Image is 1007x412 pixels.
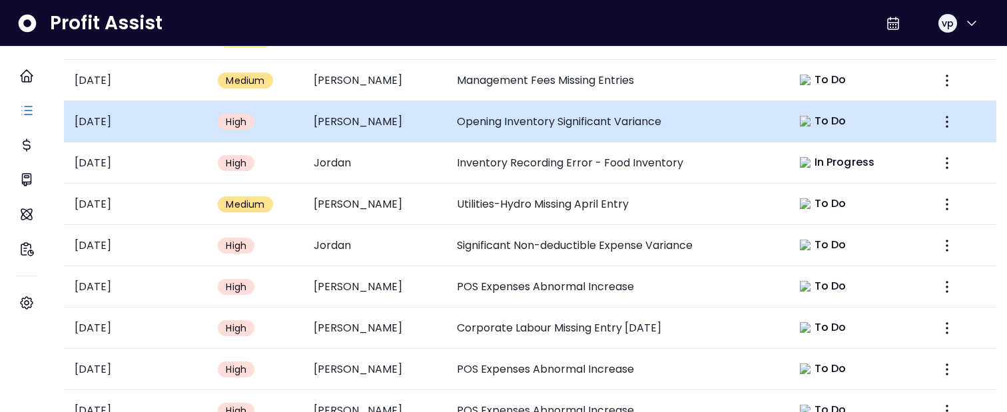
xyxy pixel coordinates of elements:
[446,184,781,225] td: Utilities-Hydro Missing April Entry
[226,239,246,252] span: High
[815,154,874,170] span: In Progress
[815,113,846,129] span: To Do
[935,234,959,258] button: More
[64,101,207,142] td: [DATE]
[64,308,207,349] td: [DATE]
[815,361,846,377] span: To Do
[50,11,163,35] span: Profit Assist
[800,281,811,292] img: todo
[446,349,781,390] td: POS Expenses Abnormal Increase
[64,349,207,390] td: [DATE]
[226,74,264,87] span: Medium
[800,157,811,168] img: in-progress
[226,198,264,211] span: Medium
[303,184,446,225] td: [PERSON_NAME]
[935,151,959,175] button: More
[942,17,954,30] span: vp
[303,60,446,101] td: [PERSON_NAME]
[303,266,446,308] td: [PERSON_NAME]
[226,363,246,376] span: High
[446,60,781,101] td: Management Fees Missing Entries
[226,321,246,335] span: High
[800,322,811,333] img: todo
[226,115,246,128] span: High
[800,240,811,250] img: todo
[64,60,207,101] td: [DATE]
[446,225,781,266] td: Significant Non-deductible Expense Variance
[226,280,246,294] span: High
[815,237,846,253] span: To Do
[935,357,959,381] button: More
[815,278,846,294] span: To Do
[935,69,959,93] button: More
[303,349,446,390] td: [PERSON_NAME]
[64,142,207,184] td: [DATE]
[446,266,781,308] td: POS Expenses Abnormal Increase
[64,225,207,266] td: [DATE]
[303,308,446,349] td: [PERSON_NAME]
[303,225,446,266] td: Jordan
[226,156,246,170] span: High
[800,198,811,209] img: todo
[64,266,207,308] td: [DATE]
[800,75,811,85] img: todo
[446,142,781,184] td: Inventory Recording Error - Food Inventory
[935,192,959,216] button: More
[446,101,781,142] td: Opening Inventory Significant Variance
[815,196,846,212] span: To Do
[935,110,959,134] button: More
[935,316,959,340] button: More
[303,142,446,184] td: Jordan
[800,363,811,374] img: todo
[815,319,846,335] span: To Do
[815,72,846,88] span: To Do
[64,184,207,225] td: [DATE]
[800,116,811,126] img: todo
[935,275,959,299] button: More
[303,101,446,142] td: [PERSON_NAME]
[446,308,781,349] td: Corporate Labour Missing Entry [DATE]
